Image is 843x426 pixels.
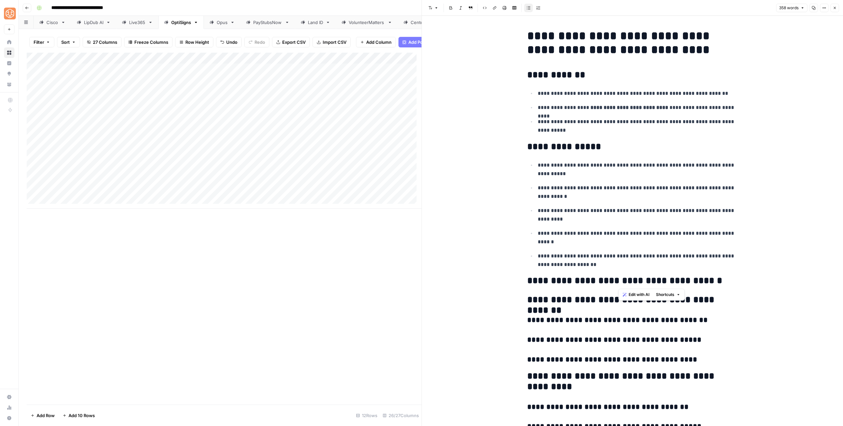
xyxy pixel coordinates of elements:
[4,5,14,22] button: Workspace: SimpleTiger
[216,37,242,47] button: Undo
[34,16,71,29] a: Cisco
[629,292,649,298] span: Edit with AI
[336,16,398,29] a: VolunteerMatters
[313,37,351,47] button: Import CSV
[46,19,58,26] div: Cisco
[308,19,323,26] div: Land ID
[37,412,55,419] span: Add Row
[158,16,204,29] a: OptiSigns
[4,79,14,90] a: Your Data
[71,16,116,29] a: LipDub AI
[59,410,99,421] button: Add 10 Rows
[282,39,306,45] span: Export CSV
[398,37,448,47] button: Add Power Agent
[240,16,295,29] a: PayStubsNow
[776,4,807,12] button: 358 words
[244,37,269,47] button: Redo
[4,402,14,413] a: Usage
[84,19,103,26] div: LipDub AI
[353,410,380,421] div: 12 Rows
[4,392,14,402] a: Settings
[411,19,435,26] div: Centerbase
[366,39,392,45] span: Add Column
[217,19,228,26] div: Opus
[185,39,209,45] span: Row Height
[93,39,117,45] span: 27 Columns
[61,39,70,45] span: Sort
[295,16,336,29] a: Land ID
[408,39,444,45] span: Add Power Agent
[129,19,146,26] div: Live365
[356,37,396,47] button: Add Column
[4,37,14,47] a: Home
[4,58,14,68] a: Insights
[4,47,14,58] a: Browse
[171,19,191,26] div: OptiSigns
[323,39,346,45] span: Import CSV
[4,8,16,19] img: SimpleTiger Logo
[27,410,59,421] button: Add Row
[124,37,173,47] button: Freeze Columns
[57,37,80,47] button: Sort
[29,37,54,47] button: Filter
[116,16,158,29] a: Live365
[226,39,237,45] span: Undo
[4,68,14,79] a: Opportunities
[656,292,674,298] span: Shortcuts
[34,39,44,45] span: Filter
[4,413,14,423] button: Help + Support
[204,16,240,29] a: Opus
[134,39,168,45] span: Freeze Columns
[253,19,282,26] div: PayStubsNow
[653,290,683,299] button: Shortcuts
[255,39,265,45] span: Redo
[272,37,310,47] button: Export CSV
[398,16,448,29] a: Centerbase
[83,37,122,47] button: 27 Columns
[175,37,213,47] button: Row Height
[68,412,95,419] span: Add 10 Rows
[620,290,652,299] button: Edit with AI
[349,19,385,26] div: VolunteerMatters
[779,5,799,11] span: 358 words
[380,410,421,421] div: 26/27 Columns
